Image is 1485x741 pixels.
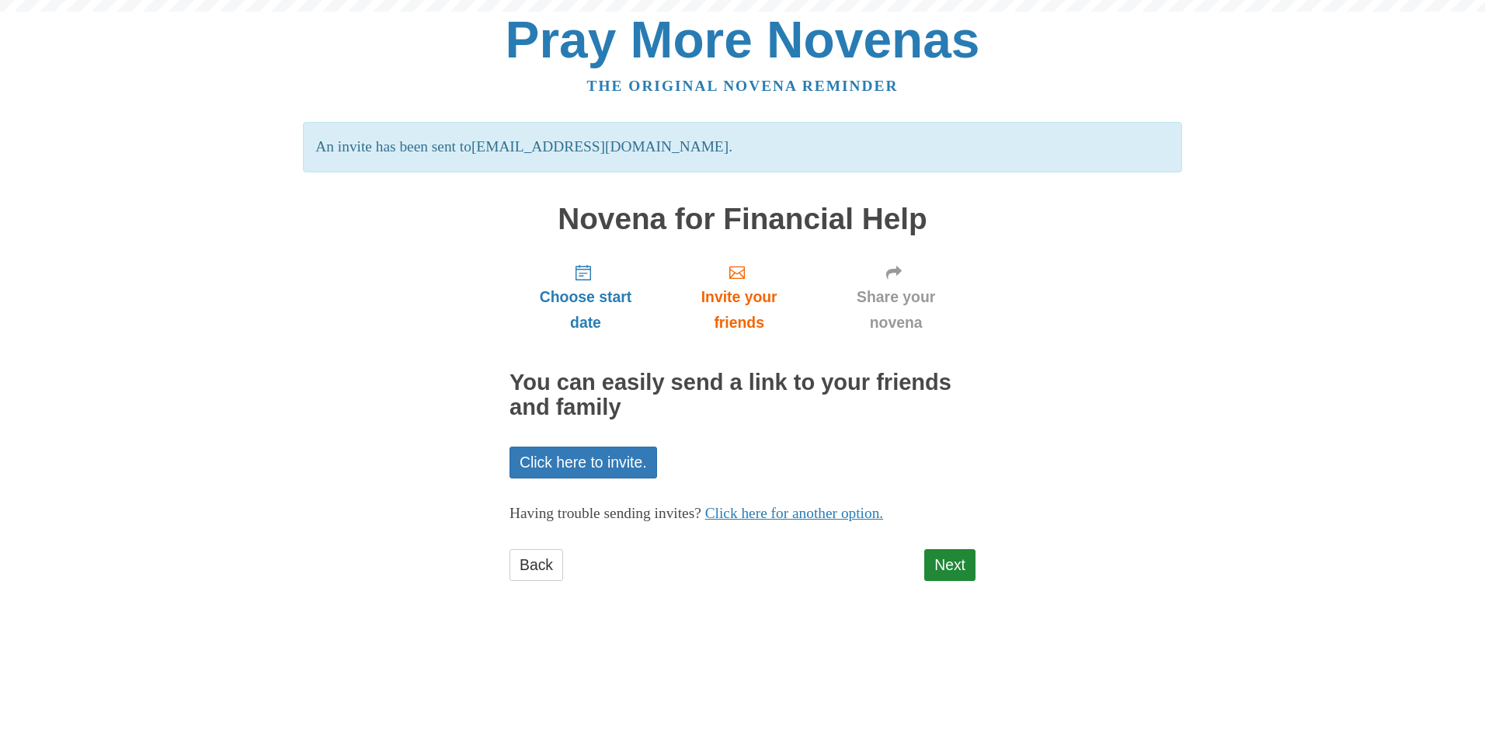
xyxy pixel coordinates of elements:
[832,284,960,336] span: Share your novena
[525,284,646,336] span: Choose start date
[509,251,662,343] a: Choose start date
[662,251,816,343] a: Invite your friends
[587,78,899,94] a: The original novena reminder
[509,203,976,236] h1: Novena for Financial Help
[509,370,976,420] h2: You can easily send a link to your friends and family
[506,11,980,68] a: Pray More Novenas
[303,122,1181,172] p: An invite has been sent to [EMAIL_ADDRESS][DOMAIN_NAME] .
[509,505,701,521] span: Having trouble sending invites?
[509,447,657,478] a: Click here to invite.
[677,284,801,336] span: Invite your friends
[705,505,884,521] a: Click here for another option.
[924,549,976,581] a: Next
[816,251,976,343] a: Share your novena
[509,549,563,581] a: Back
